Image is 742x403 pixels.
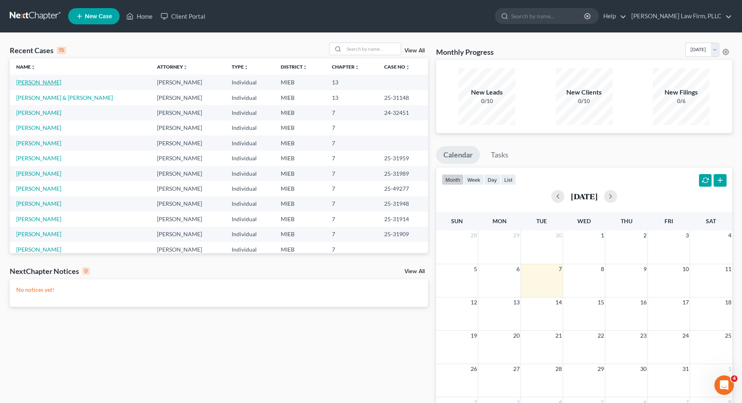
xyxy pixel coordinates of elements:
span: 1 [727,364,732,374]
a: Nameunfold_more [16,64,36,70]
span: 11 [724,264,732,274]
span: 27 [512,364,520,374]
a: [PERSON_NAME] [16,246,61,253]
td: MIEB [274,90,325,105]
i: unfold_more [405,65,410,70]
td: [PERSON_NAME] [151,181,225,196]
span: 28 [470,231,478,240]
td: Individual [225,227,274,242]
span: 2 [643,231,647,240]
td: 7 [325,121,378,136]
a: [PERSON_NAME] & [PERSON_NAME] [16,94,113,101]
td: Individual [225,75,274,90]
button: list [501,174,516,185]
span: Wed [577,218,591,224]
span: 15 [597,297,605,307]
span: Mon [493,218,507,224]
a: Districtunfold_more [281,64,308,70]
span: 25 [724,331,732,341]
td: MIEB [274,166,325,181]
div: NextChapter Notices [10,266,90,276]
td: [PERSON_NAME] [151,75,225,90]
span: 1 [600,231,605,240]
h3: Monthly Progress [436,47,494,57]
td: MIEB [274,242,325,257]
span: 29 [597,364,605,374]
a: Case Nounfold_more [384,64,410,70]
a: View All [404,48,425,54]
a: Tasks [484,146,516,164]
td: 7 [325,211,378,226]
td: 25-31914 [378,211,428,226]
button: week [464,174,484,185]
td: Individual [225,121,274,136]
td: 25-31148 [378,90,428,105]
div: Recent Cases [10,45,66,55]
td: MIEB [274,136,325,151]
td: Individual [225,242,274,257]
a: Help [599,9,626,24]
td: 7 [325,196,378,211]
span: 9 [643,264,647,274]
td: [PERSON_NAME] [151,166,225,181]
td: MIEB [274,105,325,120]
td: [PERSON_NAME] [151,105,225,120]
td: [PERSON_NAME] [151,151,225,166]
span: Tue [536,218,547,224]
div: 0/6 [653,97,710,105]
a: [PERSON_NAME] [16,231,61,237]
td: Individual [225,105,274,120]
td: MIEB [274,75,325,90]
button: day [484,174,501,185]
i: unfold_more [244,65,249,70]
span: 3 [685,231,690,240]
span: 7 [558,264,563,274]
i: unfold_more [303,65,308,70]
div: 0 [82,267,90,275]
input: Search by name... [344,43,401,55]
a: View All [404,269,425,274]
span: 29 [512,231,520,240]
span: Thu [621,218,632,224]
td: Individual [225,196,274,211]
span: Sat [706,218,716,224]
a: [PERSON_NAME] [16,216,61,222]
span: 21 [555,331,563,341]
td: 25-31948 [378,196,428,211]
iframe: Intercom live chat [714,375,734,395]
td: Individual [225,136,274,151]
td: Individual [225,181,274,196]
td: MIEB [274,151,325,166]
span: 6 [516,264,520,274]
span: 4 [731,375,738,382]
a: [PERSON_NAME] [16,124,61,131]
td: 25-49277 [378,181,428,196]
span: 23 [639,331,647,341]
a: [PERSON_NAME] [16,185,61,192]
i: unfold_more [183,65,188,70]
p: No notices yet! [16,286,422,294]
span: 22 [597,331,605,341]
a: [PERSON_NAME] Law Firm, PLLC [627,9,732,24]
td: [PERSON_NAME] [151,90,225,105]
a: Attorneyunfold_more [157,64,188,70]
td: 13 [325,90,378,105]
a: [PERSON_NAME] [16,170,61,177]
td: 7 [325,181,378,196]
a: [PERSON_NAME] [16,140,61,147]
td: MIEB [274,181,325,196]
span: 31 [682,364,690,374]
span: 30 [639,364,647,374]
div: New Leads [458,88,515,97]
td: MIEB [274,196,325,211]
div: 0/10 [556,97,613,105]
span: 5 [473,264,478,274]
span: 17 [682,297,690,307]
td: MIEB [274,211,325,226]
span: 20 [512,331,520,341]
td: Individual [225,166,274,181]
a: Typeunfold_more [232,64,249,70]
span: 4 [727,231,732,240]
a: Chapterunfold_more [332,64,359,70]
i: unfold_more [31,65,36,70]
